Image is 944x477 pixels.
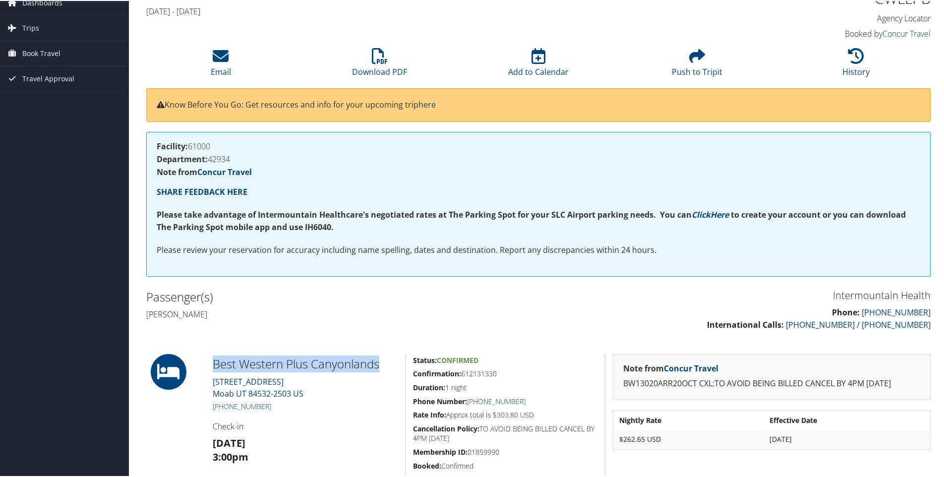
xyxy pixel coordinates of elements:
h5: Confirmed [413,460,597,470]
h5: 01859990 [413,446,597,456]
h5: 612131330 [413,368,597,378]
strong: 3:00pm [213,449,248,463]
h4: [DATE] - [DATE] [146,5,731,16]
span: Confirmed [437,355,478,364]
p: Know Before You Go: Get resources and info for your upcoming trip [157,98,920,111]
th: Effective Date [765,411,929,428]
strong: Note from [157,166,252,177]
h5: TO AVOID BEING BILLED CANCEL BY 4PM [DATE] [413,423,597,442]
a: [PHONE_NUMBER] [467,396,526,405]
strong: Booked: [413,460,441,470]
strong: International Calls: [707,318,784,329]
strong: Phone: [832,306,860,317]
span: Trips [22,15,39,40]
td: $262.65 USD [614,429,764,447]
a: SHARE FEEDBACK HERE [157,185,247,196]
strong: Note from [623,362,718,373]
strong: [DATE] [213,435,245,449]
a: Here [710,208,729,219]
a: Concur Travel [883,27,931,38]
strong: Please take advantage of Intermountain Healthcare's negotiated rates at The Parking Spot for your... [157,208,692,219]
strong: Department: [157,153,208,164]
td: [DATE] [765,429,929,447]
strong: Facility: [157,140,188,151]
strong: Membership ID: [413,446,468,456]
span: Book Travel [22,40,60,65]
a: [PHONE_NUMBER] [213,401,271,410]
strong: Confirmation: [413,368,461,377]
a: Concur Travel [664,362,718,373]
p: Please review your reservation for accuracy including name spelling, dates and destination. Repor... [157,243,920,256]
h4: [PERSON_NAME] [146,308,531,319]
h4: 42934 [157,154,920,162]
strong: Cancellation Policy: [413,423,479,432]
span: Travel Approval [22,65,74,90]
a: [STREET_ADDRESS]Moab UT 84532-2503 US [213,375,303,398]
a: Download PDF [352,53,407,76]
strong: Phone Number: [413,396,467,405]
h5: 1 night [413,382,597,392]
strong: Status: [413,355,437,364]
h5: Approx total is $303.80 USD [413,409,597,419]
a: here [418,98,436,109]
a: Click [692,208,710,219]
a: Push to Tripit [672,53,722,76]
a: Concur Travel [197,166,252,177]
a: [PHONE_NUMBER] / [PHONE_NUMBER] [786,318,931,329]
strong: Duration: [413,382,445,391]
strong: Rate Info: [413,409,446,418]
h4: Booked by [746,27,931,38]
h4: 61000 [157,141,920,149]
a: [PHONE_NUMBER] [862,306,931,317]
h2: Passenger(s) [146,288,531,304]
p: BW13020ARR20OCT CXL:TO AVOID BEING BILLED CANCEL BY 4PM [DATE] [623,376,920,389]
h4: Check-in [213,420,398,431]
a: Add to Calendar [508,53,569,76]
a: History [842,53,870,76]
h3: Intermountain Health [546,288,931,301]
a: Email [211,53,231,76]
h2: Best Western Plus Canyonlands [213,355,398,371]
th: Nightly Rate [614,411,764,428]
h4: Agency Locator [746,12,931,23]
